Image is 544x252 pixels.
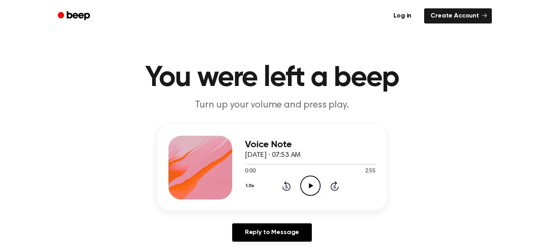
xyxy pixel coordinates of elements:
[245,139,376,150] h3: Voice Note
[245,152,301,159] span: [DATE] · 07:53 AM
[52,8,97,24] a: Beep
[68,64,476,92] h1: You were left a beep
[365,167,376,176] span: 2:55
[385,7,419,25] a: Log in
[424,8,492,23] a: Create Account
[232,223,312,242] a: Reply to Message
[245,167,255,176] span: 0:00
[245,179,257,193] button: 1.0x
[119,99,425,112] p: Turn up your volume and press play.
